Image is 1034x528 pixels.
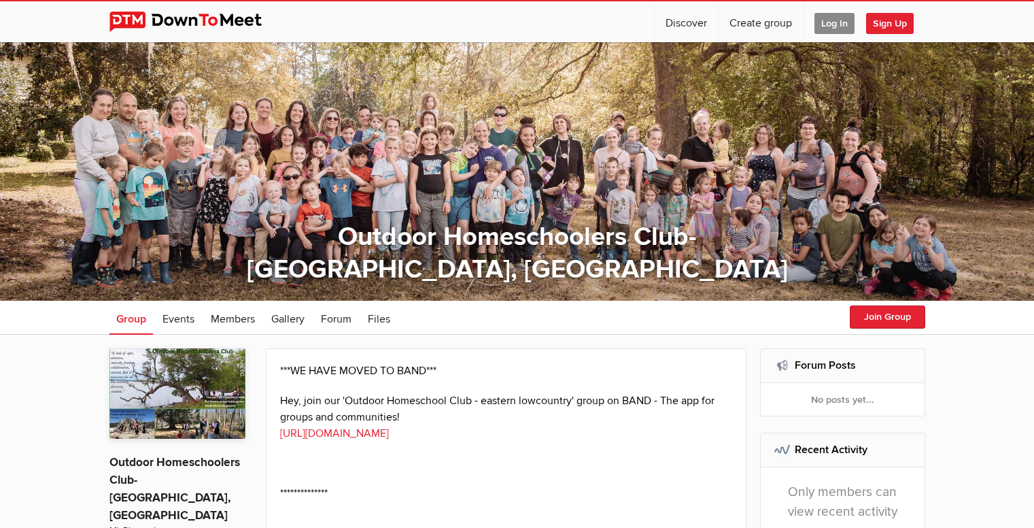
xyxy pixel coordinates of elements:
[774,433,911,466] h2: Recent Activity
[804,1,865,42] a: Log In
[368,312,390,326] span: Files
[814,13,855,34] span: Log In
[321,312,351,326] span: Forum
[761,383,925,416] div: No posts yet...
[109,301,153,335] a: Group
[866,1,925,42] a: Sign Up
[109,12,283,32] img: DownToMeet
[280,427,389,440] a: [URL][DOMAIN_NAME]
[719,1,803,42] a: Create group
[156,301,201,335] a: Events
[361,301,397,335] a: Files
[264,301,311,335] a: Gallery
[211,312,255,326] span: Members
[109,348,245,439] img: Outdoor Homeschoolers Club- Charleston, SC
[162,312,194,326] span: Events
[655,1,718,42] a: Discover
[866,13,914,34] span: Sign Up
[204,301,262,335] a: Members
[116,312,146,326] span: Group
[271,312,305,326] span: Gallery
[850,306,925,329] button: Join Group
[280,393,733,442] p: Hey, join our 'Outdoor Homeschool Club - eastern lowcountry' group on BAND - The app for groups a...
[795,359,856,372] a: Forum Posts
[314,301,358,335] a: Forum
